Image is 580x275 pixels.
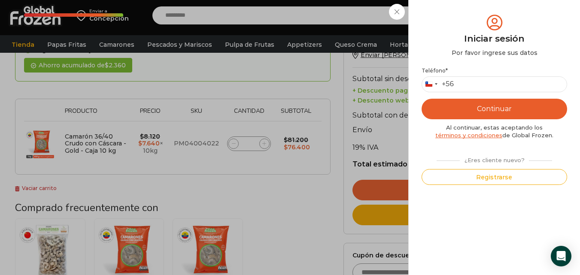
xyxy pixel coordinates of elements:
div: Open Intercom Messenger [551,246,571,266]
a: términos y condiciones [435,132,502,139]
div: +56 [442,80,454,89]
img: tabler-icon-user-circle.svg [485,13,504,32]
div: ¿Eres cliente nuevo? [432,153,556,164]
button: Registrarse [422,169,567,185]
button: Selected country [422,77,454,92]
button: Continuar [422,99,567,119]
label: Teléfono [422,67,567,74]
div: Al continuar, estas aceptando los de Global Frozen. [422,124,567,139]
div: Por favor ingrese sus datos [422,48,567,57]
div: Iniciar sesión [422,32,567,45]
